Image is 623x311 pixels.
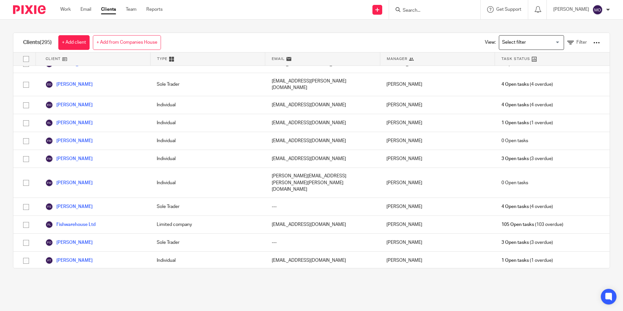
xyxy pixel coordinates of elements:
[501,155,529,162] span: 3 Open tasks
[501,81,553,88] span: (4 overdue)
[553,6,589,13] p: [PERSON_NAME]
[501,138,528,144] span: 0 Open tasks
[501,102,529,108] span: 4 Open tasks
[380,150,495,168] div: [PERSON_NAME]
[265,96,380,114] div: [EMAIL_ADDRESS][DOMAIN_NAME]
[45,137,93,145] a: [PERSON_NAME]
[101,6,116,13] a: Clients
[265,168,380,198] div: [PERSON_NAME][EMAIL_ADDRESS][PERSON_NAME][PERSON_NAME][DOMAIN_NAME]
[45,101,53,109] img: svg%3E
[501,239,529,246] span: 3 Open tasks
[380,132,495,150] div: [PERSON_NAME]
[126,6,137,13] a: Team
[150,168,265,198] div: Individual
[475,33,600,52] div: View:
[45,81,93,88] a: [PERSON_NAME]
[265,234,380,251] div: ---
[45,81,53,88] img: svg%3E
[150,198,265,215] div: Sole Trader
[45,179,93,187] a: [PERSON_NAME]
[58,35,90,50] a: + Add client
[387,56,407,62] span: Manager
[45,239,93,246] a: [PERSON_NAME]
[265,216,380,233] div: [EMAIL_ADDRESS][DOMAIN_NAME]
[501,203,529,210] span: 4 Open tasks
[150,216,265,233] div: Limited company
[150,234,265,251] div: Sole Trader
[150,114,265,132] div: Individual
[45,155,93,163] a: [PERSON_NAME]
[380,216,495,233] div: [PERSON_NAME]
[500,37,560,48] input: Search for option
[45,203,93,211] a: [PERSON_NAME]
[45,155,53,163] img: svg%3E
[45,221,95,229] a: Fishwarehouse Ltd
[272,56,285,62] span: Email
[45,257,53,264] img: svg%3E
[45,203,53,211] img: svg%3E
[499,35,564,50] div: Search for option
[150,73,265,96] div: Sole Trader
[501,257,529,264] span: 1 Open tasks
[265,252,380,269] div: [EMAIL_ADDRESS][DOMAIN_NAME]
[501,102,553,108] span: (4 overdue)
[150,132,265,150] div: Individual
[13,5,46,14] img: Pixie
[45,179,53,187] img: svg%3E
[45,101,93,109] a: [PERSON_NAME]
[80,6,91,13] a: Email
[265,132,380,150] div: [EMAIL_ADDRESS][DOMAIN_NAME]
[45,119,53,127] img: svg%3E
[380,252,495,269] div: [PERSON_NAME]
[46,56,61,62] span: Client
[501,221,563,228] span: (103 overdue)
[265,73,380,96] div: [EMAIL_ADDRESS][PERSON_NAME][DOMAIN_NAME]
[157,56,167,62] span: Type
[501,120,553,126] span: (1 overdue)
[20,53,32,65] input: Select all
[150,96,265,114] div: Individual
[150,150,265,168] div: Individual
[501,81,529,88] span: 4 Open tasks
[501,180,528,186] span: 0 Open tasks
[45,257,93,264] a: [PERSON_NAME]
[592,5,603,15] img: svg%3E
[501,257,553,264] span: (1 overdue)
[40,40,52,45] span: (295)
[496,7,521,12] span: Get Support
[146,6,163,13] a: Reports
[265,198,380,215] div: ---
[380,234,495,251] div: [PERSON_NAME]
[380,114,495,132] div: [PERSON_NAME]
[265,114,380,132] div: [EMAIL_ADDRESS][DOMAIN_NAME]
[93,35,161,50] a: + Add from Companies House
[45,221,53,229] img: svg%3E
[501,221,534,228] span: 105 Open tasks
[45,137,53,145] img: svg%3E
[402,8,461,14] input: Search
[380,198,495,215] div: [PERSON_NAME]
[576,40,587,45] span: Filter
[501,56,530,62] span: Task Status
[265,150,380,168] div: [EMAIL_ADDRESS][DOMAIN_NAME]
[380,168,495,198] div: [PERSON_NAME]
[23,39,52,46] h1: Clients
[501,155,553,162] span: (3 overdue)
[501,203,553,210] span: (4 overdue)
[45,119,93,127] a: [PERSON_NAME]
[501,239,553,246] span: (3 overdue)
[380,96,495,114] div: [PERSON_NAME]
[45,239,53,246] img: svg%3E
[60,6,71,13] a: Work
[150,252,265,269] div: Individual
[380,73,495,96] div: [PERSON_NAME]
[501,120,529,126] span: 1 Open tasks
